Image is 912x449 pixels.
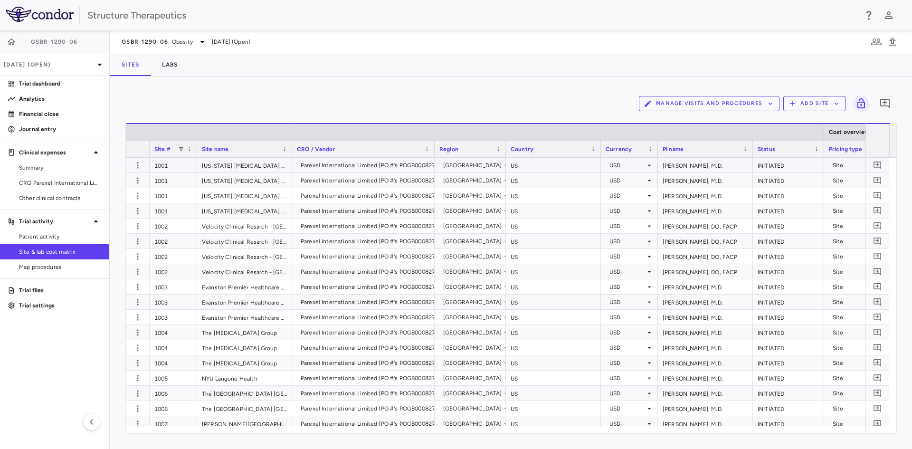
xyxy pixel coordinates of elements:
div: INITIATED [753,279,824,294]
div: [GEOGRAPHIC_DATA] [443,234,502,249]
svg: Add comment [873,206,882,215]
div: USD [609,416,646,431]
div: [GEOGRAPHIC_DATA] [443,355,502,371]
div: 1004 [150,340,197,355]
span: PI name [663,146,684,153]
div: USD [609,325,646,340]
div: [US_STATE] [MEDICAL_DATA] and Endocrinology [197,188,292,203]
svg: Add comment [873,358,882,367]
div: [GEOGRAPHIC_DATA] [443,371,502,386]
button: Add comment [871,311,884,324]
div: US [506,325,601,340]
div: Parexel International Limited (PO #'s POGB000827) [301,234,437,249]
div: Site [833,173,883,188]
div: Parexel International Limited (PO #'s POGB000827) [301,355,437,371]
div: US [506,264,601,279]
div: Site [833,340,883,355]
div: [GEOGRAPHIC_DATA] [443,401,502,416]
div: US [506,340,601,355]
div: US [506,279,601,294]
div: US [506,234,601,248]
button: Add comment [871,387,884,400]
div: 1002 [150,234,197,248]
div: Parexel International Limited (PO #'s POGB000827) [301,325,437,340]
button: Add comment [871,402,884,415]
button: Add comment [871,417,884,430]
div: 1006 [150,401,197,416]
div: [GEOGRAPHIC_DATA] [443,279,502,295]
div: 1002 [150,219,197,233]
div: INITIATED [753,158,824,172]
div: Site [833,386,883,401]
p: Analytics [19,95,102,103]
div: [GEOGRAPHIC_DATA] [443,203,502,219]
div: USD [609,264,646,279]
div: US [506,203,601,218]
div: US [506,355,601,370]
div: Parexel International Limited (PO #'s POGB000827) [301,188,437,203]
div: [GEOGRAPHIC_DATA] [443,416,502,431]
div: Velocity Clinical Resarch - [GEOGRAPHIC_DATA] [197,219,292,233]
span: GSBR-1290-06 [31,38,77,46]
div: [GEOGRAPHIC_DATA] [443,219,502,234]
div: [GEOGRAPHIC_DATA] [443,386,502,401]
div: USD [609,234,646,249]
div: 1001 [150,203,197,218]
button: Add comment [871,372,884,384]
div: Parexel International Limited (PO #'s POGB000827) [301,371,437,386]
span: CRO Parexel International Limited [19,179,102,187]
span: GSBR-1290-06 [122,38,168,46]
span: [DATE] (Open) [212,38,250,46]
svg: Add comment [873,237,882,246]
svg: Add comment [873,161,882,170]
div: Site [833,188,883,203]
div: Evanston Premier Healthcare Research, LLC [197,279,292,294]
button: Add comment [871,250,884,263]
div: Velocity Clinical Resarch - [GEOGRAPHIC_DATA] [197,234,292,248]
div: Evanston Premier Healthcare Research, LLC [197,310,292,325]
svg: Add comment [873,404,882,413]
p: Trial settings [19,301,102,310]
div: The [GEOGRAPHIC_DATA] [GEOGRAPHIC_DATA] [197,401,292,416]
div: [GEOGRAPHIC_DATA] [443,340,502,355]
div: 1001 [150,173,197,188]
div: 1001 [150,158,197,172]
div: US [506,249,601,264]
div: Site [833,264,883,279]
div: Site [833,158,883,173]
div: US [506,188,601,203]
div: Parexel International Limited (PO #'s POGB000827) [301,416,437,431]
div: Parexel International Limited (PO #'s POGB000827) [301,264,437,279]
div: Velocity Clinical Resarch - [GEOGRAPHIC_DATA] [197,264,292,279]
div: [US_STATE] [MEDICAL_DATA] and Endocrinology [197,173,292,188]
svg: Add comment [873,373,882,382]
svg: Add comment [873,282,882,291]
div: US [506,295,601,309]
div: USD [609,371,646,386]
span: CRO / Vendor [297,146,335,153]
div: 1006 [150,386,197,401]
div: [PERSON_NAME][GEOGRAPHIC_DATA] [197,416,292,431]
div: USD [609,279,646,295]
div: [GEOGRAPHIC_DATA] [443,188,502,203]
button: Add comment [871,341,884,354]
div: INITIATED [753,355,824,370]
div: [PERSON_NAME], M.D. [658,386,753,401]
span: Map procedures [19,263,102,271]
div: [GEOGRAPHIC_DATA] [443,173,502,188]
div: [PERSON_NAME], M.D. [658,325,753,340]
div: [PERSON_NAME], M.D. [658,173,753,188]
div: The [MEDICAL_DATA] Group [197,325,292,340]
div: INITIATED [753,173,824,188]
button: Add comment [877,96,893,112]
div: [GEOGRAPHIC_DATA] [443,249,502,264]
div: [PERSON_NAME], DO, FACP [658,249,753,264]
p: Trial files [19,286,102,295]
div: [GEOGRAPHIC_DATA] [443,295,502,310]
button: Add comment [871,189,884,202]
div: The [MEDICAL_DATA] Group [197,340,292,355]
div: [PERSON_NAME], M.D. [658,340,753,355]
div: Parexel International Limited (PO #'s POGB000827) [301,386,437,401]
div: Site [833,203,883,219]
div: [GEOGRAPHIC_DATA] [443,310,502,325]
